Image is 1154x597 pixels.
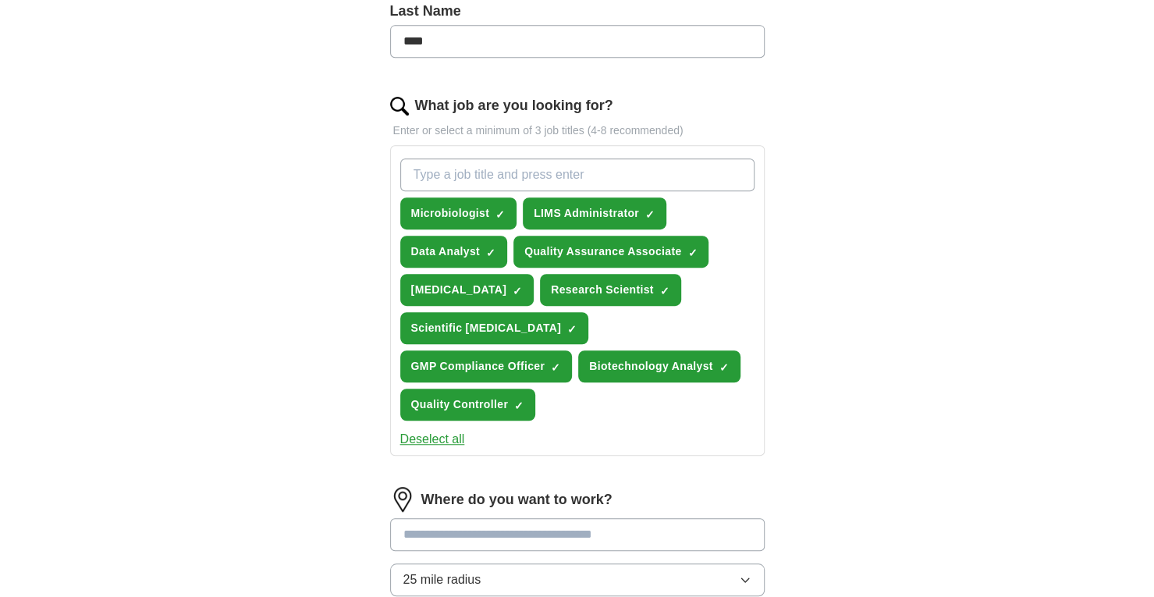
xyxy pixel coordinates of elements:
button: Biotechnology Analyst✓ [578,350,740,382]
button: Microbiologist✓ [400,197,517,229]
button: Scientific [MEDICAL_DATA]✓ [400,312,589,344]
button: Data Analyst✓ [400,236,508,268]
button: GMP Compliance Officer✓ [400,350,573,382]
span: 25 mile radius [403,570,481,589]
label: What job are you looking for? [415,95,613,116]
span: ✓ [551,361,560,374]
span: ✓ [660,285,669,297]
button: 25 mile radius [390,563,765,596]
input: Type a job title and press enter [400,158,755,191]
span: ✓ [687,247,697,259]
button: LIMS Administrator✓ [523,197,666,229]
span: Quality Controller [411,396,509,413]
span: Research Scientist [551,282,654,298]
span: ✓ [513,285,522,297]
button: Research Scientist✓ [540,274,681,306]
span: ✓ [514,400,524,412]
img: search.png [390,97,409,115]
span: ✓ [495,208,505,221]
label: Where do you want to work? [421,489,613,510]
span: Biotechnology Analyst [589,358,713,375]
button: Quality Controller✓ [400,389,536,421]
button: [MEDICAL_DATA]✓ [400,274,534,306]
button: Quality Assurance Associate✓ [513,236,708,268]
span: Scientific [MEDICAL_DATA] [411,320,562,336]
label: Last Name [390,1,765,22]
span: ✓ [486,247,495,259]
button: Deselect all [400,430,465,449]
span: GMP Compliance Officer [411,358,545,375]
span: [MEDICAL_DATA] [411,282,507,298]
p: Enter or select a minimum of 3 job titles (4-8 recommended) [390,123,765,139]
span: Microbiologist [411,205,490,222]
span: ✓ [719,361,729,374]
span: ✓ [567,323,577,336]
span: LIMS Administrator [534,205,639,222]
img: location.png [390,487,415,512]
span: Data Analyst [411,243,481,260]
span: Quality Assurance Associate [524,243,681,260]
span: ✓ [645,208,655,221]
